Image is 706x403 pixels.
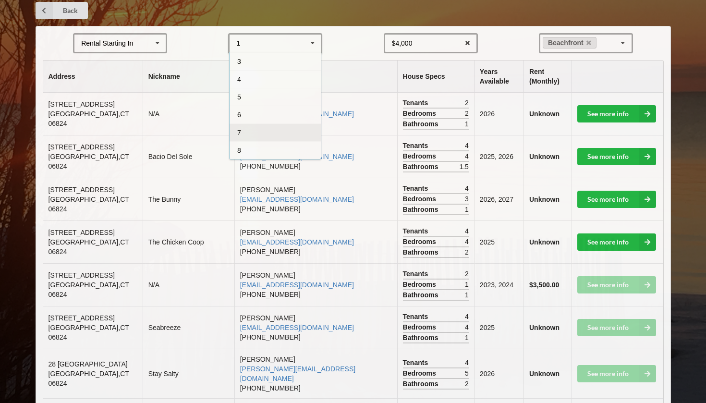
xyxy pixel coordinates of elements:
[81,40,133,47] div: Rental Starting In
[403,109,438,118] span: Bedrooms
[49,360,128,368] span: 28 [GEOGRAPHIC_DATA]
[237,93,241,101] span: 5
[474,61,523,93] th: Years Available
[143,349,234,398] td: Stay Salty
[465,312,469,321] span: 4
[143,135,234,178] td: Bacio Del Sole
[43,61,143,93] th: Address
[237,129,241,136] span: 7
[49,153,129,170] span: [GEOGRAPHIC_DATA] , CT 06824
[403,379,441,389] span: Bathrooms
[403,333,441,342] span: Bathrooms
[465,119,469,129] span: 1
[49,229,115,236] span: [STREET_ADDRESS]
[465,205,469,214] span: 1
[465,109,469,118] span: 2
[237,75,241,83] span: 4
[474,93,523,135] td: 2026
[237,147,241,154] span: 8
[529,281,559,289] b: $3,500.00
[234,178,397,220] td: [PERSON_NAME] [PHONE_NUMBER]
[577,191,656,208] a: See more info
[474,349,523,398] td: 2026
[465,290,469,300] span: 1
[49,324,129,341] span: [GEOGRAPHIC_DATA] , CT 06824
[240,281,354,289] a: [EMAIL_ADDRESS][DOMAIN_NAME]
[237,58,241,65] span: 3
[474,178,523,220] td: 2026, 2027
[49,314,115,322] span: [STREET_ADDRESS]
[403,290,441,300] span: Bathrooms
[474,220,523,263] td: 2025
[49,370,129,387] span: [GEOGRAPHIC_DATA] , CT 06824
[465,141,469,150] span: 4
[465,322,469,332] span: 4
[459,162,468,171] span: 1.5
[143,220,234,263] td: The Chicken Coop
[465,333,469,342] span: 1
[523,61,572,93] th: Rent (Monthly)
[403,151,438,161] span: Bedrooms
[403,226,431,236] span: Tenants
[403,141,431,150] span: Tenants
[465,280,469,289] span: 1
[237,111,241,119] span: 6
[143,306,234,349] td: Seabreeze
[403,237,438,246] span: Bedrooms
[234,349,397,398] td: [PERSON_NAME] [PHONE_NUMBER]
[403,280,438,289] span: Bedrooms
[577,148,656,165] a: See more info
[465,358,469,367] span: 4
[529,324,560,331] b: Unknown
[529,110,560,118] b: Unknown
[49,238,129,256] span: [GEOGRAPHIC_DATA] , CT 06824
[392,40,413,47] div: $4,000
[403,269,431,279] span: Tenants
[543,37,596,49] a: Beachfront
[240,324,354,331] a: [EMAIL_ADDRESS][DOMAIN_NAME]
[465,98,469,108] span: 2
[240,238,354,246] a: [EMAIL_ADDRESS][DOMAIN_NAME]
[403,119,441,129] span: Bathrooms
[397,61,474,93] th: House Specs
[529,238,560,246] b: Unknown
[403,205,441,214] span: Bathrooms
[465,247,469,257] span: 2
[49,110,129,127] span: [GEOGRAPHIC_DATA] , CT 06824
[49,271,115,279] span: [STREET_ADDRESS]
[236,40,240,47] div: 1
[143,61,234,93] th: Nickname
[465,379,469,389] span: 2
[465,269,469,279] span: 2
[49,100,115,108] span: [STREET_ADDRESS]
[403,312,431,321] span: Tenants
[403,247,441,257] span: Bathrooms
[465,237,469,246] span: 4
[234,306,397,349] td: [PERSON_NAME] [PHONE_NUMBER]
[403,98,431,108] span: Tenants
[403,322,438,332] span: Bedrooms
[403,162,441,171] span: Bathrooms
[577,233,656,251] a: See more info
[474,135,523,178] td: 2025, 2026
[143,178,234,220] td: The Bunny
[529,153,560,160] b: Unknown
[474,306,523,349] td: 2025
[465,226,469,236] span: 4
[234,220,397,263] td: [PERSON_NAME] [PHONE_NUMBER]
[465,368,469,378] span: 5
[474,263,523,306] td: 2023, 2024
[529,370,560,378] b: Unknown
[577,105,656,122] a: See more info
[143,263,234,306] td: N/A
[49,143,115,151] span: [STREET_ADDRESS]
[49,281,129,298] span: [GEOGRAPHIC_DATA] , CT 06824
[143,93,234,135] td: N/A
[529,195,560,203] b: Unknown
[403,358,431,367] span: Tenants
[465,194,469,204] span: 3
[36,2,88,19] a: Back
[49,186,115,194] span: [STREET_ADDRESS]
[240,195,354,203] a: [EMAIL_ADDRESS][DOMAIN_NAME]
[234,263,397,306] td: [PERSON_NAME] [PHONE_NUMBER]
